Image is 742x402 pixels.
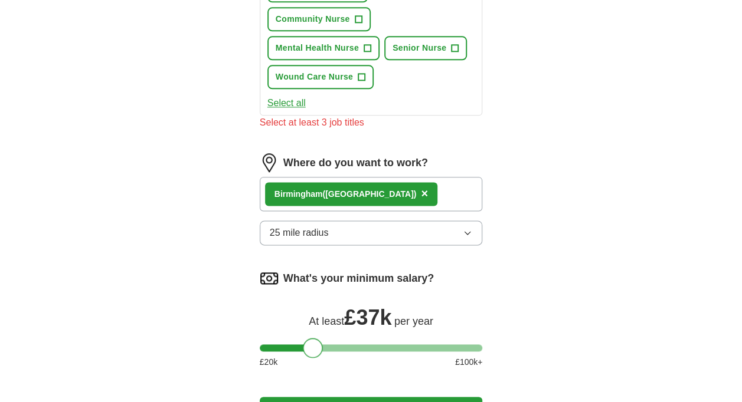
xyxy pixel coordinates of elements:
[260,220,483,245] button: 25 mile radius
[344,305,391,329] span: £ 37k
[260,269,279,288] img: salary.png
[394,315,433,327] span: per year
[421,187,428,200] span: ×
[283,271,434,286] label: What's your minimum salary?
[267,36,380,60] button: Mental Health Nurse
[421,185,428,203] button: ×
[270,226,329,240] span: 25 mile radius
[267,96,306,110] button: Select all
[267,65,374,89] button: Wound Care Nurse
[276,42,359,54] span: Mental Health Nurse
[393,42,446,54] span: Senior Nurse
[455,356,482,368] span: £ 100 k+
[276,13,350,25] span: Community Nurse
[309,315,344,327] span: At least
[260,116,483,130] div: Select at least 3 job titles
[276,71,353,83] span: Wound Care Nurse
[260,356,277,368] span: £ 20 k
[274,188,417,200] div: ham
[260,153,279,172] img: location.png
[274,189,306,199] strong: Birming
[267,7,371,31] button: Community Nurse
[283,155,428,171] label: Where do you want to work?
[384,36,467,60] button: Senior Nurse
[322,189,416,199] span: ([GEOGRAPHIC_DATA])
